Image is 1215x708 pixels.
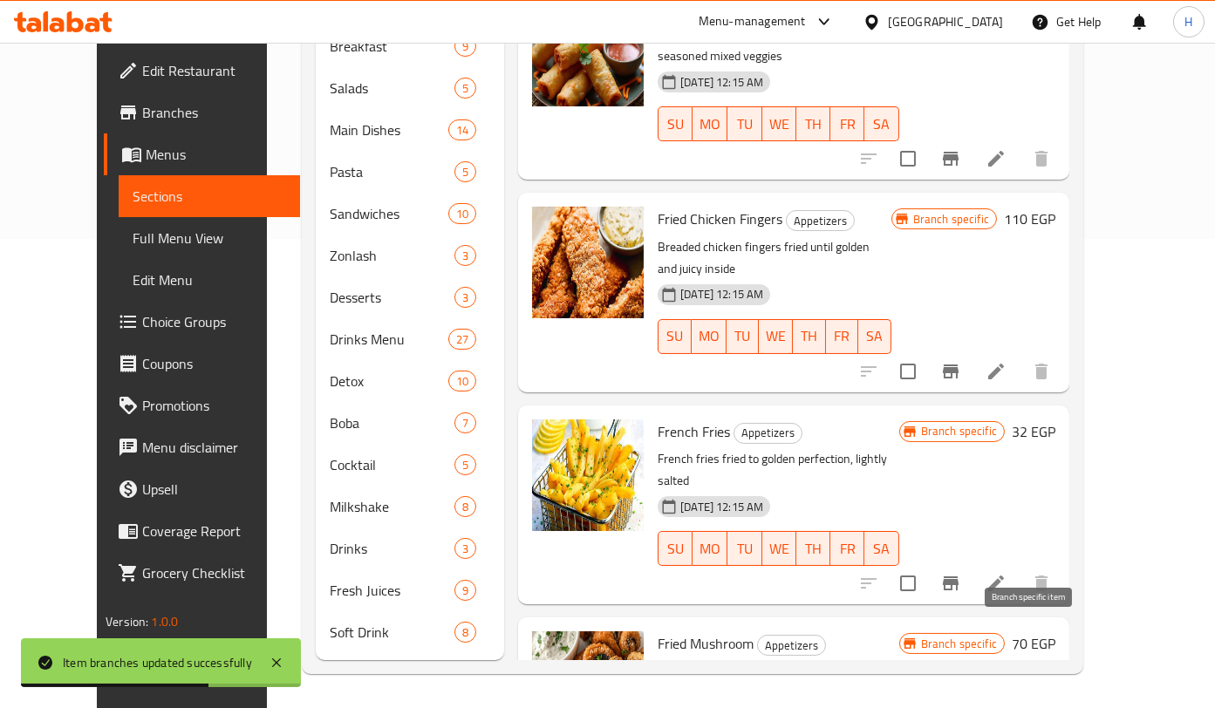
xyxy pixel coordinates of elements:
span: TU [734,112,754,137]
button: SA [864,106,898,141]
button: WE [762,106,796,141]
div: Desserts3 [316,276,504,318]
span: [DATE] 12:15 AM [673,499,770,515]
img: Fried Chicken Fingers [532,207,644,318]
span: French Fries [658,419,730,445]
div: items [454,36,476,57]
span: SA [871,536,891,562]
span: Fresh Juices [330,580,454,601]
div: items [454,538,476,559]
a: Edit menu item [986,148,1007,169]
span: H [1184,12,1192,31]
span: SU [666,112,686,137]
span: SA [871,112,891,137]
span: 5 [455,164,475,180]
div: Drinks Menu27 [316,318,504,360]
button: TU [727,319,760,354]
span: MO [700,536,720,562]
button: SA [864,531,898,566]
span: Branch specific [914,423,1004,439]
button: TU [727,106,761,141]
div: items [454,454,476,475]
a: Edit Menu [119,259,300,301]
span: TH [803,112,823,137]
span: WE [769,112,789,137]
div: items [454,412,476,433]
span: Select to update [890,353,926,390]
div: items [448,371,476,391]
a: Sections [119,175,300,217]
span: Select to update [890,565,926,602]
span: Pasta [330,161,454,182]
span: [DATE] 12:15 AM [673,286,770,303]
span: WE [766,323,786,349]
button: FR [830,531,864,566]
div: Soft Drink [330,622,454,643]
span: 3 [455,541,475,557]
button: delete [1020,351,1062,392]
a: Grocery Checklist [104,552,300,594]
span: Desserts [330,287,454,308]
span: Drinks Menu [330,329,448,350]
div: Cocktail5 [316,444,504,486]
span: Version: [106,610,148,633]
button: MO [693,531,727,566]
span: 10 [449,373,475,390]
div: Sandwiches10 [316,193,504,235]
span: Drinks [330,538,454,559]
button: delete [1020,138,1062,180]
h6: 110 EGP [1004,207,1055,231]
div: items [454,496,476,517]
a: Coupons [104,343,300,385]
a: Branches [104,92,300,133]
span: Appetizers [758,636,825,656]
button: TH [796,531,830,566]
span: Coverage Report [142,521,286,541]
button: TH [793,319,826,354]
span: Upsell [142,479,286,500]
a: Edit menu item [986,573,1007,594]
span: TH [803,536,823,562]
div: items [454,245,476,266]
div: Item branches updated successfully [63,653,252,672]
span: Appetizers [734,423,802,443]
button: TU [727,531,761,566]
div: Zonlash [330,245,454,266]
a: Promotions [104,385,300,426]
span: Fried Chicken Fingers [658,206,782,232]
div: items [448,329,476,350]
span: Edit Restaurant [142,60,286,81]
span: Branch specific [906,211,996,228]
span: WE [769,536,789,562]
div: Main Dishes14 [316,109,504,151]
span: 8 [455,624,475,641]
span: 8 [455,499,475,515]
div: Detox10 [316,360,504,402]
span: TU [734,536,754,562]
a: Menu disclaimer [104,426,300,468]
span: FR [837,112,857,137]
img: French Fries [532,419,644,531]
h6: 32 EGP [1012,419,1055,444]
div: Milkshake8 [316,486,504,528]
div: items [454,580,476,601]
span: TU [734,323,753,349]
button: SU [658,106,693,141]
div: Detox [330,371,448,391]
span: Main Dishes [330,119,448,140]
span: Appetizers [787,211,854,231]
div: items [448,119,476,140]
span: FR [833,323,852,349]
div: items [454,161,476,182]
span: Fried Mushroom [658,630,754,657]
span: 9 [455,582,475,599]
span: Sandwiches [330,203,448,224]
button: SU [658,319,691,354]
div: Salads5 [316,67,504,109]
